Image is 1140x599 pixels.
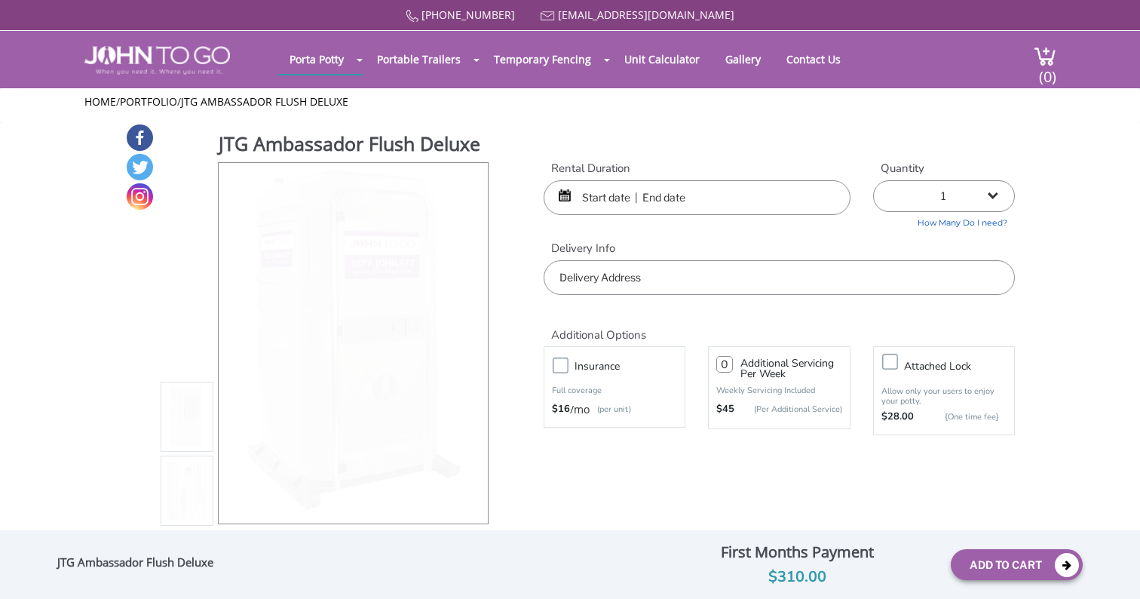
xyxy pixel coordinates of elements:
p: (per unit) [590,402,631,417]
a: Home [84,94,116,109]
div: /mo [552,402,677,417]
p: {One time fee} [921,410,999,425]
h3: Attached lock [904,357,1022,376]
a: View feature & specs [220,530,326,544]
a: [PHONE_NUMBER] [421,8,515,22]
strong: $45 [716,402,734,417]
a: [EMAIL_ADDRESS][DOMAIN_NAME] [558,8,734,22]
a: Porta Potty [278,45,355,74]
input: Start date | End date [544,180,850,215]
a: Contact Us [775,45,852,74]
h3: Insurance [575,357,692,376]
img: Mail [541,11,555,21]
div: JTG Ambassador Flush Deluxe [57,555,221,575]
a: Instagram [127,183,153,210]
img: Call [406,10,418,23]
a: Portable Trailers [366,45,472,74]
ul: / / [84,94,1056,109]
p: Full coverage [552,383,677,398]
div: $310.00 [654,565,939,589]
a: Download Pdf [348,530,418,544]
img: Product [167,242,207,597]
span: (0) [1038,54,1056,87]
button: Live Chat [1080,539,1140,599]
a: JTG Ambassador Flush Deluxe [181,94,348,109]
input: Delivery Address [544,260,1015,295]
p: Weekly Servicing Included [716,385,841,396]
label: Delivery Info [544,241,1015,256]
strong: $28.00 [881,410,914,425]
h3: Additional Servicing Per Week [740,358,841,379]
label: Quantity [873,161,1015,177]
button: Add To Cart [951,549,1083,580]
input: 0 [716,356,733,373]
a: Temporary Fencing [483,45,602,74]
a: Unit Calculator [613,45,711,74]
a: Gallery [714,45,772,74]
h2: Additional Options [544,310,1015,343]
label: Rental Duration [544,161,850,177]
img: JOHN to go [84,46,230,75]
a: Portfolio [120,94,177,109]
a: Facebook [127,124,153,151]
p: Allow only your users to enjoy your potty. [881,386,1007,406]
a: Twitter [127,154,153,180]
img: cart a [1034,46,1056,66]
h1: JTG Ambassador Flush Deluxe [219,131,490,161]
a: How Many Do I need? [873,212,1015,229]
strong: $16 [552,402,570,417]
div: First Months Payment [654,539,939,565]
p: (Per Additional Service) [734,404,841,415]
img: Product [238,163,469,518]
